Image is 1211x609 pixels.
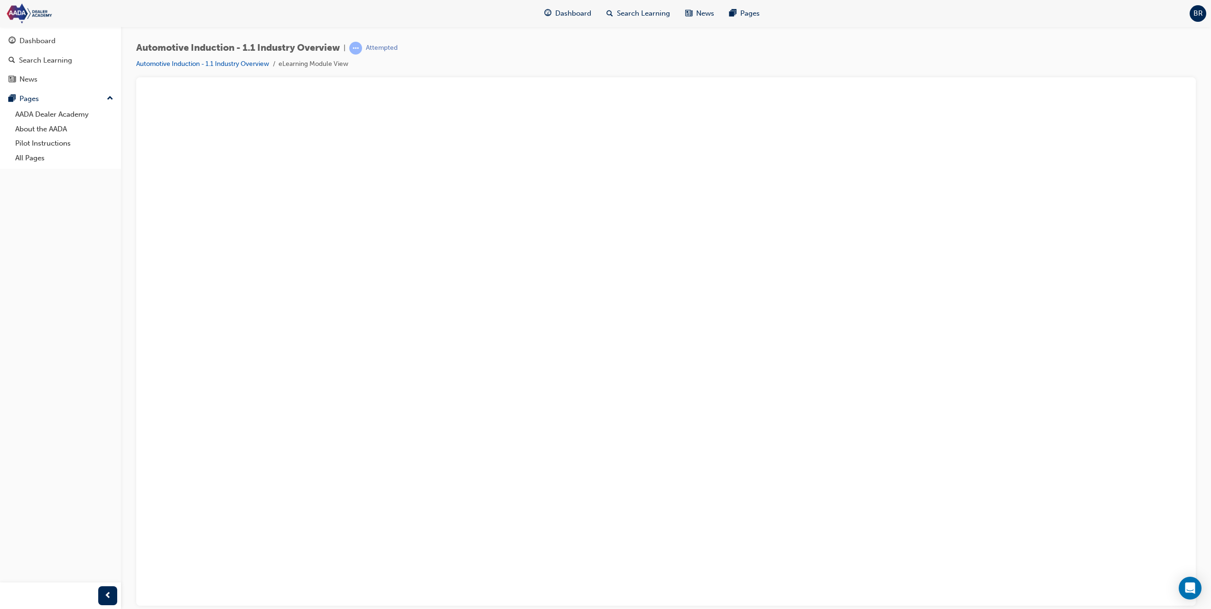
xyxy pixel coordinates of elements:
span: news-icon [685,8,692,19]
span: guage-icon [544,8,551,19]
div: Attempted [366,44,398,53]
button: DashboardSearch LearningNews [4,30,117,90]
a: All Pages [11,151,117,166]
a: News [4,71,117,88]
a: guage-iconDashboard [537,4,599,23]
span: Pages [740,8,760,19]
a: About the AADA [11,122,117,137]
a: Dashboard [4,32,117,50]
span: BR [1193,8,1203,19]
span: News [696,8,714,19]
span: search-icon [606,8,613,19]
a: Search Learning [4,52,117,69]
span: guage-icon [9,37,16,46]
a: search-iconSearch Learning [599,4,678,23]
span: pages-icon [9,95,16,103]
span: Search Learning [617,8,670,19]
span: news-icon [9,75,16,84]
span: up-icon [107,92,113,105]
span: Automotive Induction - 1.1 Industry Overview [136,43,340,54]
button: BR [1190,5,1206,22]
button: Pages [4,90,117,108]
span: prev-icon [104,590,112,602]
span: | [344,43,345,54]
a: Automotive Induction - 1.1 Industry Overview [136,60,269,68]
div: Search Learning [19,55,72,66]
div: Open Intercom Messenger [1179,577,1202,600]
span: Dashboard [555,8,591,19]
a: pages-iconPages [722,4,767,23]
a: Pilot Instructions [11,136,117,151]
div: News [19,74,37,85]
img: Trak [5,3,114,24]
a: news-iconNews [678,4,722,23]
span: search-icon [9,56,15,65]
a: AADA Dealer Academy [11,107,117,122]
div: Dashboard [19,36,56,46]
span: pages-icon [729,8,736,19]
li: eLearning Module View [279,59,348,70]
div: Pages [19,93,39,104]
span: learningRecordVerb_ATTEMPT-icon [349,42,362,55]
